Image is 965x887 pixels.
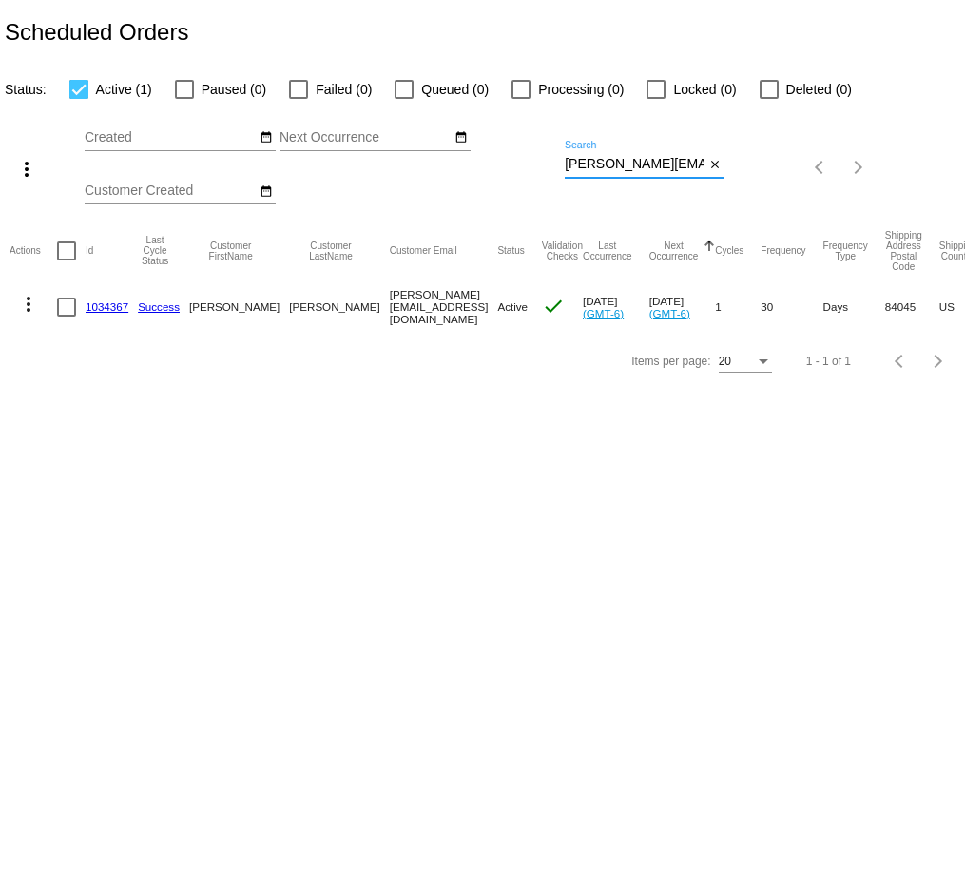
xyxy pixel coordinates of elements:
a: (GMT-6) [649,307,690,319]
input: Next Occurrence [280,130,451,145]
mat-cell: [PERSON_NAME][EMAIL_ADDRESS][DOMAIN_NAME] [390,280,498,335]
span: Failed (0) [316,78,372,101]
button: Change sorting for Cycles [715,245,743,257]
mat-icon: more_vert [17,293,40,316]
button: Change sorting for NextOccurrenceUtc [649,241,699,261]
button: Previous page [801,148,840,186]
mat-icon: date_range [260,130,273,145]
mat-icon: date_range [260,184,273,200]
mat-cell: [PERSON_NAME] [289,280,389,335]
button: Next page [840,148,878,186]
span: Active [497,300,528,313]
button: Change sorting for FrequencyType [823,241,868,261]
mat-icon: close [708,158,722,173]
span: Deleted (0) [786,78,852,101]
mat-icon: more_vert [15,158,38,181]
button: Change sorting for Frequency [761,245,805,257]
span: 20 [719,355,731,368]
a: (GMT-6) [583,307,624,319]
mat-cell: Days [823,280,885,335]
mat-icon: date_range [454,130,468,145]
div: Items per page: [631,355,710,368]
button: Previous page [881,342,919,380]
span: Processing (0) [538,78,624,101]
span: Status: [5,82,47,97]
span: Locked (0) [673,78,736,101]
a: Success [138,300,180,313]
input: Customer Created [85,183,256,199]
button: Change sorting for CustomerEmail [390,245,457,257]
button: Change sorting for Status [497,245,524,257]
mat-cell: [DATE] [583,280,649,335]
button: Next page [919,342,957,380]
span: Paused (0) [202,78,266,101]
mat-cell: 84045 [885,280,939,335]
span: Active (1) [96,78,152,101]
mat-select: Items per page: [719,356,772,369]
input: Created [85,130,256,145]
div: 1 - 1 of 1 [806,355,851,368]
span: Queued (0) [421,78,489,101]
input: Search [565,157,704,172]
button: Clear [704,155,724,175]
h2: Scheduled Orders [5,19,188,46]
button: Change sorting for CustomerLastName [289,241,372,261]
mat-cell: 1 [715,280,761,335]
mat-icon: check [542,295,565,318]
mat-header-cell: Actions [10,222,57,280]
button: Change sorting for ShippingPostcode [885,230,922,272]
button: Change sorting for LastOccurrenceUtc [583,241,632,261]
button: Change sorting for Id [86,245,93,257]
button: Change sorting for CustomerFirstName [189,241,272,261]
mat-header-cell: Validation Checks [542,222,583,280]
mat-cell: 30 [761,280,822,335]
mat-cell: [PERSON_NAME] [189,280,289,335]
button: Change sorting for LastProcessingCycleId [138,235,172,266]
mat-cell: [DATE] [649,280,716,335]
a: 1034367 [86,300,128,313]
